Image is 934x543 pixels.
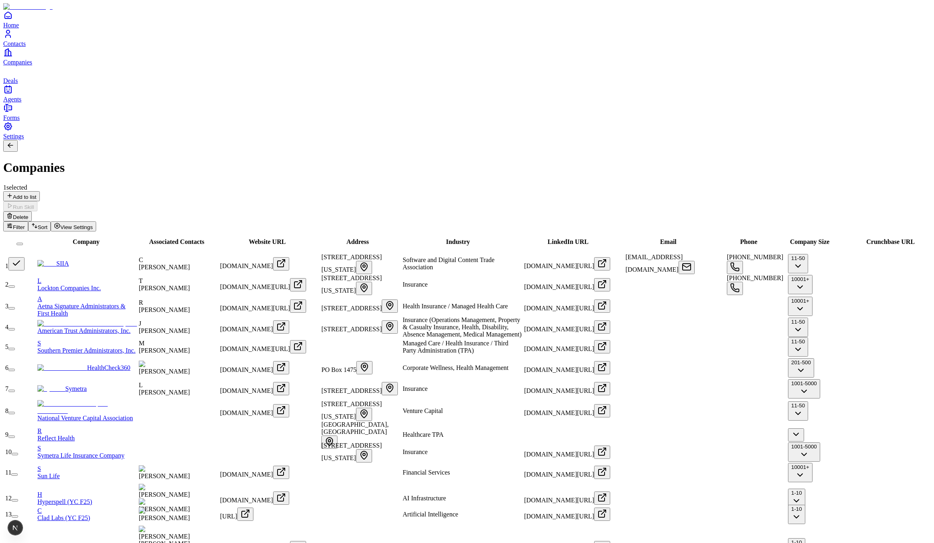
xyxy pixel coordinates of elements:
span: Corporate Wellness, Health Management [403,364,508,371]
span: Deals [3,77,18,84]
img: National Venture Capital Association [37,400,137,415]
span: Companies [3,59,32,66]
button: Open [594,299,610,313]
span: [DOMAIN_NAME][URL] [524,305,594,312]
span: [DOMAIN_NAME][URL] [524,283,594,290]
div: A [37,295,137,303]
span: [DOMAIN_NAME][URL] [524,409,594,416]
a: SSun Life [37,465,137,479]
span: [PERSON_NAME] [139,285,190,291]
button: Open [679,261,695,274]
a: deals [3,66,931,84]
button: Open [594,491,610,505]
span: [PERSON_NAME] [139,347,190,354]
span: Address [346,238,369,245]
div: T[PERSON_NAME] [139,277,218,292]
div: C[PERSON_NAME] [139,256,218,271]
span: 5 [5,343,8,350]
img: Symetra [37,385,65,392]
span: Sort [38,224,47,230]
div: C [139,256,218,264]
a: AAetna Signature Administrators & First Health [37,295,137,317]
img: Richard Wang [139,507,182,514]
span: [STREET_ADDRESS][US_STATE] [321,401,382,420]
span: 2 [5,281,8,288]
div: J [139,320,218,327]
span: Crunchbase URL [866,238,915,245]
img: Item Brain Logo [3,3,53,10]
div: R[PERSON_NAME] [139,299,218,314]
button: Open [321,436,337,449]
button: Run Skill [3,201,37,211]
span: 13 [5,511,12,518]
span: Email [660,238,677,245]
button: Open [356,408,372,421]
button: Open [594,340,610,353]
span: LinkedIn URL [547,238,588,245]
button: Open [727,261,743,274]
button: Open [290,278,306,291]
div: L [37,277,137,285]
span: PO Box 1475 [321,366,356,373]
button: Open [382,299,398,313]
span: 4 [5,324,8,330]
span: Contacts [3,40,26,47]
button: Open [273,320,289,334]
button: Open [727,282,743,295]
span: [PERSON_NAME] [139,368,190,375]
button: Open [356,282,372,295]
span: [DOMAIN_NAME][URL] [220,283,290,290]
span: 8 [5,407,8,414]
a: SSouthern Premier Administrators, Inc. [37,340,137,354]
button: Open [290,299,306,313]
button: Open [594,320,610,334]
button: Open [594,508,610,521]
div: S [37,445,137,452]
span: Industry [446,238,470,245]
a: Companies [3,47,931,66]
span: [DOMAIN_NAME][URL] [220,305,290,312]
button: Open [594,257,610,270]
button: Open [273,404,289,417]
span: Agents [3,96,21,103]
button: Open [594,278,610,291]
span: 3 [5,303,8,310]
span: [DOMAIN_NAME][URL] [524,451,594,458]
span: Insurance [403,281,428,288]
span: [DOMAIN_NAME] [220,366,273,373]
img: HealthCheck360 [37,364,87,372]
span: Health Insurance / Managed Health Care [403,303,508,310]
span: Website URL [249,238,286,245]
a: LLockton Companies Inc. [37,277,137,291]
span: Company Size [790,238,829,245]
span: [DOMAIN_NAME][URL] [524,387,594,394]
div: M [139,340,218,347]
span: 10 [5,448,12,455]
img: Jennifer Young [139,361,184,368]
button: Sort [28,221,51,231]
img: SIIA [37,260,56,267]
span: [DOMAIN_NAME] [220,497,273,504]
span: [DOMAIN_NAME] [220,262,273,269]
span: Financial Services [403,469,450,476]
img: Jennifer Collier [139,465,185,473]
button: Filter [3,221,28,231]
button: Open [382,382,398,395]
a: Home [3,10,931,29]
span: [PHONE_NUMBER] [727,254,783,260]
span: Healthcare TPA [403,431,444,438]
div: Richard Wang[PERSON_NAME] [139,507,218,522]
span: [DOMAIN_NAME] [220,409,273,416]
a: HealthCheck360 [37,364,130,371]
span: Insurance [403,385,428,392]
button: Open [356,361,372,374]
span: Venture Capital [403,407,443,414]
a: Contacts [3,29,931,47]
span: [URL] [220,513,237,520]
a: SIIA [37,260,69,267]
div: C [37,507,137,514]
a: SSymetra Life Insurance Company [37,445,137,459]
span: [DOMAIN_NAME][URL] [524,471,594,478]
span: [STREET_ADDRESS] [321,326,382,332]
span: [PERSON_NAME] [139,389,190,396]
